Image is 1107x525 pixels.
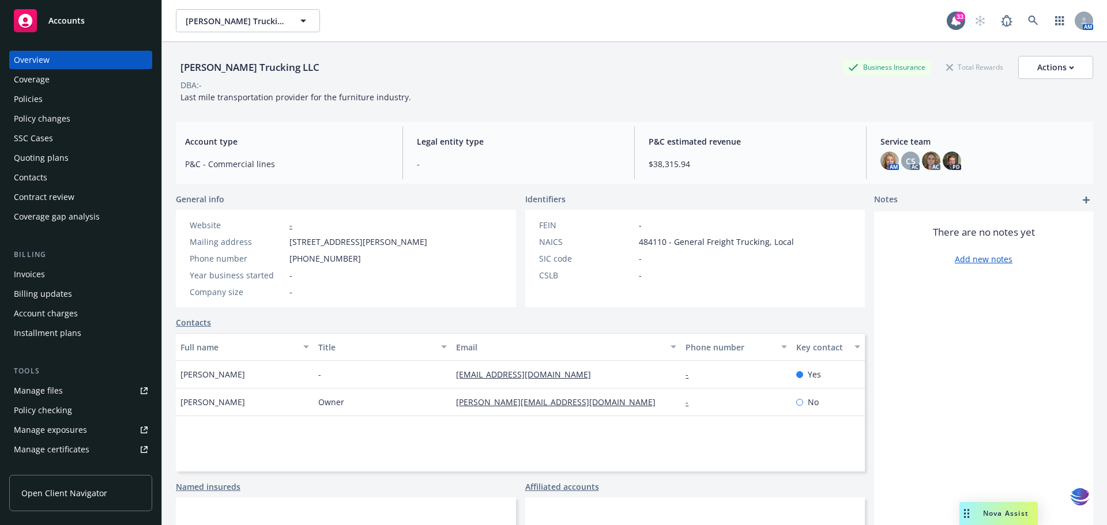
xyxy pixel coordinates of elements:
div: Manage files [14,382,63,400]
div: DBA: - [180,79,202,91]
div: Policy checking [14,401,72,420]
span: No [808,396,819,408]
a: Policy changes [9,109,152,128]
div: Contract review [14,188,74,206]
div: Policies [14,90,43,108]
span: - [639,252,642,265]
div: Manage exposures [14,421,87,439]
span: $38,315.94 [649,158,852,170]
a: Policies [9,90,152,108]
div: Account charges [14,304,78,323]
a: Invoices [9,265,152,284]
div: Email [456,341,664,353]
button: Nova Assist [959,502,1038,525]
div: Overview [14,51,50,69]
div: Title [318,341,434,353]
button: Key contact [792,333,865,361]
a: Affiliated accounts [525,481,599,493]
a: Contract review [9,188,152,206]
a: Search [1022,9,1045,32]
div: Actions [1037,56,1074,78]
a: - [686,369,698,380]
span: [STREET_ADDRESS][PERSON_NAME] [289,236,427,248]
span: [PERSON_NAME] [180,368,245,380]
a: Named insureds [176,481,240,493]
a: Contacts [176,316,211,328]
div: Billing updates [14,285,72,303]
div: Coverage gap analysis [14,207,100,226]
div: Full name [180,341,296,353]
div: Contacts [14,168,47,187]
div: FEIN [539,219,634,231]
span: Notes [874,193,898,207]
div: CSLB [539,269,634,281]
div: Phone number [686,341,774,353]
a: Policy checking [9,401,152,420]
div: SIC code [539,252,634,265]
span: [PERSON_NAME] Trucking LLC [186,15,285,27]
div: [PERSON_NAME] Trucking LLC [176,60,324,75]
div: Website [190,219,285,231]
a: Billing updates [9,285,152,303]
a: SSC Cases [9,129,152,148]
span: General info [176,193,224,205]
a: Report a Bug [995,9,1018,32]
div: Coverage [14,70,50,89]
a: Quoting plans [9,149,152,167]
img: svg+xml;base64,PHN2ZyB3aWR0aD0iMzQiIGhlaWdodD0iMzQiIHZpZXdCb3g9IjAgMCAzNCAzNCIgZmlsbD0ibm9uZSIgeG... [1070,486,1090,508]
span: - [289,286,292,298]
div: Key contact [796,341,848,353]
span: Nova Assist [983,508,1029,518]
span: - [639,269,642,281]
span: Service team [880,135,1084,148]
span: Identifiers [525,193,566,205]
span: [PHONE_NUMBER] [289,252,361,265]
a: add [1079,193,1093,207]
a: Coverage gap analysis [9,207,152,226]
span: Last mile transportation provider for the furniture industry. [180,92,411,103]
a: Manage claims [9,460,152,478]
div: Business Insurance [842,60,931,74]
button: Full name [176,333,314,361]
div: SSC Cases [14,129,53,148]
span: Yes [808,368,821,380]
span: Owner [318,396,344,408]
button: Phone number [681,333,791,361]
div: Total Rewards [940,60,1009,74]
a: - [289,220,292,231]
div: Manage claims [14,460,72,478]
button: Actions [1018,56,1093,79]
a: Coverage [9,70,152,89]
button: Email [451,333,681,361]
span: - [417,158,620,170]
span: P&C - Commercial lines [185,158,389,170]
span: P&C estimated revenue [649,135,852,148]
a: Switch app [1048,9,1071,32]
a: Add new notes [955,253,1012,265]
div: Drag to move [959,502,974,525]
img: photo [880,152,899,170]
div: 33 [955,12,965,22]
button: [PERSON_NAME] Trucking LLC [176,9,320,32]
span: - [318,368,321,380]
span: [PERSON_NAME] [180,396,245,408]
div: Tools [9,365,152,377]
a: Account charges [9,304,152,323]
a: Start snowing [969,9,992,32]
span: - [639,219,642,231]
a: [EMAIL_ADDRESS][DOMAIN_NAME] [456,369,600,380]
span: There are no notes yet [933,225,1035,239]
span: Open Client Navigator [21,487,107,499]
span: 484110 - General Freight Trucking, Local [639,236,794,248]
img: photo [922,152,940,170]
a: [PERSON_NAME][EMAIL_ADDRESS][DOMAIN_NAME] [456,396,665,407]
button: Title [314,333,451,361]
a: Manage exposures [9,421,152,439]
div: Year business started [190,269,285,281]
div: Quoting plans [14,149,69,167]
span: CS [906,155,916,167]
span: Legal entity type [417,135,620,148]
div: Policy changes [14,109,70,128]
div: Manage certificates [14,440,89,459]
a: Manage certificates [9,440,152,459]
